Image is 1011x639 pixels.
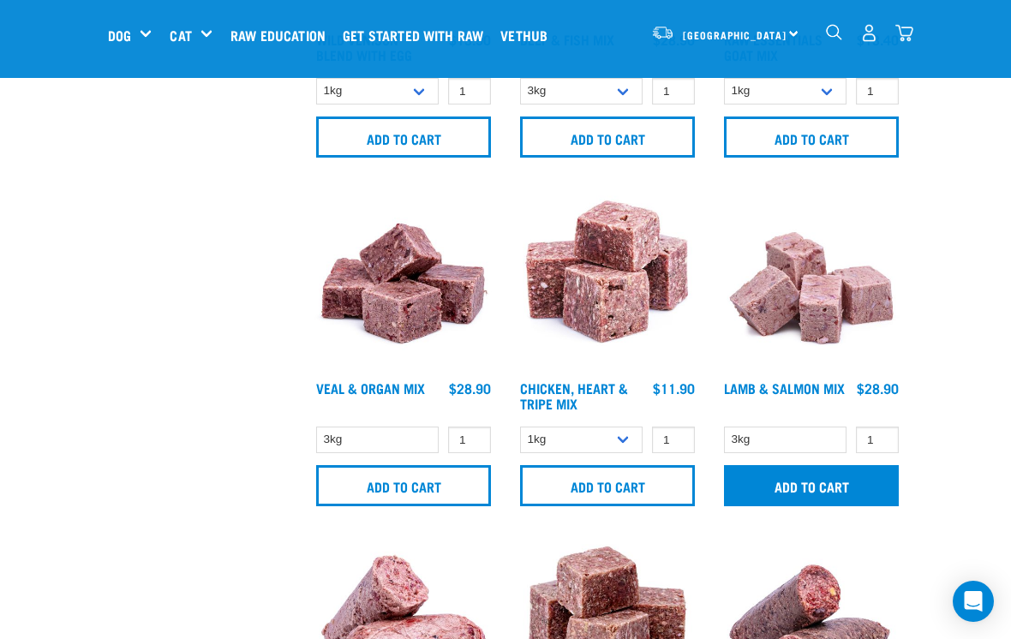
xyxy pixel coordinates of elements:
[652,427,695,453] input: 1
[520,384,628,407] a: Chicken, Heart & Tripe Mix
[338,1,496,69] a: Get started with Raw
[316,116,491,158] input: Add to cart
[826,24,842,40] img: home-icon-1@2x.png
[652,78,695,105] input: 1
[316,465,491,506] input: Add to cart
[312,188,495,372] img: 1158 Veal Organ Mix 01
[860,24,878,42] img: user.png
[724,116,899,158] input: Add to cart
[520,465,695,506] input: Add to cart
[448,427,491,453] input: 1
[516,188,699,372] img: 1062 Chicken Heart Tripe Mix 01
[683,32,787,38] span: [GEOGRAPHIC_DATA]
[953,581,994,622] div: Open Intercom Messenger
[856,78,899,105] input: 1
[108,25,131,45] a: Dog
[653,380,695,396] div: $11.90
[226,1,338,69] a: Raw Education
[170,25,191,45] a: Cat
[316,384,425,391] a: Veal & Organ Mix
[857,380,899,396] div: $28.90
[449,380,491,396] div: $28.90
[720,188,903,372] img: 1029 Lamb Salmon Mix 01
[448,78,491,105] input: 1
[724,465,899,506] input: Add to cart
[724,384,845,391] a: Lamb & Salmon Mix
[496,1,560,69] a: Vethub
[856,427,899,453] input: 1
[520,116,695,158] input: Add to cart
[895,24,913,42] img: home-icon@2x.png
[651,25,674,40] img: van-moving.png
